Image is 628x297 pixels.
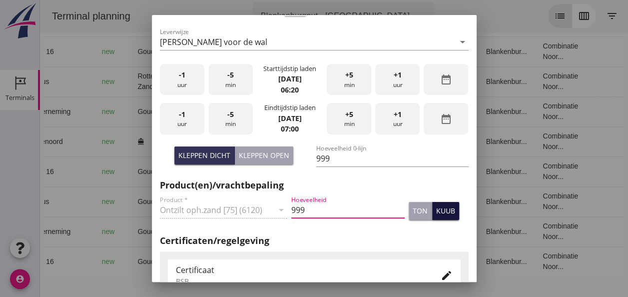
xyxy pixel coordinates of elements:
div: Gouda [97,46,181,57]
span: -5 [227,69,234,80]
span: -1 [179,69,185,80]
i: directions_boat [122,198,129,205]
span: +5 [345,69,353,80]
td: Blankenbur... [438,66,495,96]
td: Blankenbur... [438,246,495,276]
td: Ontzilt oph.zan... [312,246,362,276]
small: m3 [227,139,235,145]
div: min [208,103,253,134]
input: Hoeveelheid [291,202,405,218]
td: Filling sand [312,126,362,156]
i: directions_boat [122,108,129,115]
i: edit [441,269,453,281]
td: 1298 [207,36,262,66]
div: Gouda [97,196,181,207]
td: Blankenbur... [438,186,495,216]
div: min [208,64,253,95]
small: m3 [227,199,235,205]
td: 1231 [207,96,262,126]
div: Gouda [97,106,181,117]
span: +1 [394,69,402,80]
small: m3 [231,169,239,175]
td: 621 [207,126,262,156]
span: +1 [394,109,402,120]
i: directions_boat [122,258,129,265]
strong: [DATE] [278,113,301,123]
span: +5 [345,109,353,120]
td: 1298 [207,246,262,276]
div: min [327,64,371,95]
td: Blankenbur... [438,36,495,66]
div: uur [160,64,204,95]
td: 18 [362,66,438,96]
td: Blankenbur... [438,156,495,186]
div: Gouda [97,166,181,177]
button: ton [409,202,432,220]
div: BSB [176,276,425,286]
small: m3 [231,49,239,55]
i: list [514,10,526,22]
i: calendar_view_week [538,10,550,22]
strong: 07:00 [281,124,299,133]
td: 1231 [207,216,262,246]
div: Kleppen open [239,150,289,160]
div: uur [375,64,420,95]
span: -5 [227,109,234,120]
td: Combinatie Noor... [495,96,557,126]
i: directions_boat [97,138,104,145]
td: Blankenbur... [438,216,495,246]
small: m3 [231,229,239,235]
h2: Product(en)/vrachtbepaling [160,178,469,192]
td: new [54,156,90,186]
td: 18 [362,36,438,66]
td: 18 [362,216,438,246]
td: 18 [362,156,438,186]
small: m3 [231,259,239,265]
td: new [54,216,90,246]
input: Hoeveelheid 0-lijn [316,150,469,166]
button: Kleppen dicht [174,146,235,164]
div: Blankenburgput - [GEOGRAPHIC_DATA] [221,10,370,22]
td: 18 [362,126,438,156]
td: Ontzilt oph.zan... [312,96,362,126]
td: Combinatie Noor... [495,36,557,66]
td: 999 [207,66,262,96]
td: new [54,126,90,156]
td: 18 [362,186,438,216]
div: uur [160,103,204,134]
td: 18 [362,96,438,126]
button: kuub [432,202,459,220]
td: Combinatie Noor... [495,66,557,96]
div: Certificaat [176,264,425,276]
td: Combinatie Noor... [495,126,557,156]
td: Ontzilt oph.zan... [312,216,362,246]
i: arrow_drop_down [376,10,388,22]
div: Terminal planning [4,9,98,23]
div: [PERSON_NAME] voor de wal [160,37,267,46]
i: directions_boat [122,48,129,55]
i: directions_boat [122,168,129,175]
div: kuub [436,205,455,216]
div: uur [375,103,420,134]
strong: 06:20 [281,85,299,94]
td: new [54,246,90,276]
i: directions_boat [174,78,181,85]
td: 1298 [207,156,262,186]
td: Ontzilt oph.zan... [312,186,362,216]
td: Blankenbur... [438,96,495,126]
div: Kleppen dicht [178,150,230,160]
span: -1 [179,109,185,120]
td: new [54,66,90,96]
td: Combinatie Noor... [495,156,557,186]
i: date_range [440,113,452,125]
td: new [54,36,90,66]
i: date_range [440,73,452,85]
div: Starttijdstip laden [263,64,316,73]
td: 999 [207,186,262,216]
td: Blankenbur... [438,126,495,156]
td: Ontzilt oph.zan... [312,66,362,96]
small: m3 [231,109,239,115]
div: Eindtijdstip laden [264,103,315,112]
div: ton [413,205,428,216]
td: Combinatie Noor... [495,216,557,246]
